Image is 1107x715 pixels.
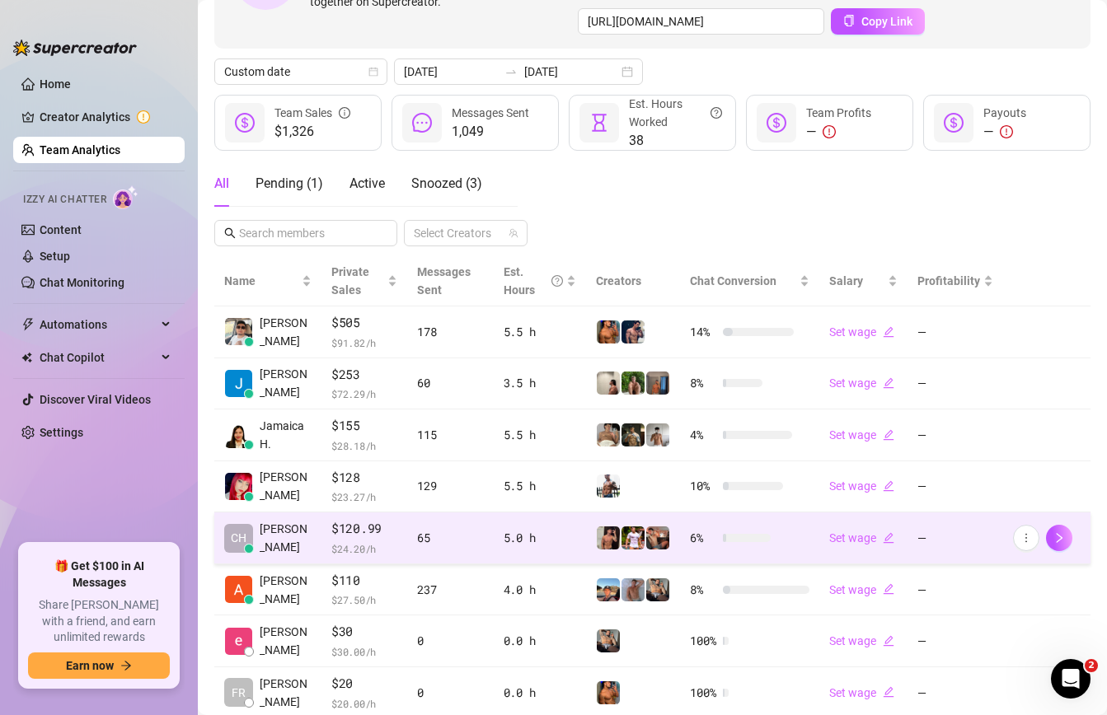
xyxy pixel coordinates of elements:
img: Rupert T. [225,370,252,397]
span: dollar-circle [944,113,964,133]
a: Set wageedit [829,686,894,699]
a: Chat Monitoring [40,276,124,289]
a: Set wageedit [829,376,894,390]
span: 100 % [690,684,716,702]
span: exclamation-circle [823,125,836,138]
span: 8 % [690,374,716,392]
iframe: Intercom live chat [1051,659,1091,699]
span: 6 % [690,529,716,547]
span: $30 [331,622,397,642]
img: Aussieboy_jfree [597,423,620,446]
td: — [908,564,1003,616]
td: — [908,409,1003,461]
span: $ 30.00 /h [331,643,397,660]
img: logo-BBDzfeDw.svg [13,40,137,56]
div: 178 [417,323,483,341]
span: [PERSON_NAME] [260,572,312,608]
span: edit [883,635,894,647]
img: Mary Jane Moren… [225,473,252,500]
span: Messages Sent [452,106,529,119]
a: Creator Analytics exclamation-circle [40,104,171,130]
div: 0 [417,684,483,702]
span: Salary [829,274,863,287]
span: Profitability [917,274,980,287]
span: Snoozed ( 3 ) [411,175,482,191]
img: Zach [597,578,620,601]
span: 14 % [690,323,716,341]
div: Est. Hours Worked [629,95,722,131]
span: [PERSON_NAME] [260,314,312,350]
img: Rick Gino Tarce… [225,318,252,345]
span: hourglass [589,113,609,133]
span: 2 [1085,659,1098,672]
div: 237 [417,581,483,599]
a: Set wageedit [829,428,894,442]
div: Pending ( 1 ) [256,174,323,194]
span: question-circle [551,263,563,299]
span: $ 24.20 /h [331,540,397,557]
span: dollar-circle [235,113,255,133]
img: AI Chatter [113,185,138,209]
span: [PERSON_NAME] [260,365,312,401]
td: — [908,461,1003,513]
div: Team Sales [274,104,350,122]
span: Jamaica H. [260,417,312,453]
img: Wayne [646,372,669,395]
span: Chat Copilot [40,344,157,371]
span: 100 % [690,632,716,650]
img: Axel [622,320,645,343]
span: $155 [331,416,397,436]
span: $253 [331,365,397,385]
div: 65 [417,529,483,547]
img: Osvaldo [646,526,669,549]
span: Automations [40,311,157,338]
span: Custom date [224,59,378,84]
div: 60 [417,374,483,392]
span: $120.99 [331,519,397,539]
div: — [806,122,871,142]
a: Set wageedit [829,634,894,647]
span: message [412,113,432,133]
a: Settings [40,426,83,439]
span: thunderbolt [21,318,35,331]
span: $ 20.00 /h [331,695,397,712]
a: Set wageedit [829,531,894,544]
span: copy [843,15,855,26]
a: Discover Viral Videos [40,393,151,406]
span: $ 91.82 /h [331,334,397,351]
button: Earn nowarrow-right [28,652,170,679]
a: Set wageedit [829,583,894,596]
a: Setup [40,250,70,263]
img: George [646,578,669,601]
input: End date [524,63,618,81]
span: [PERSON_NAME] [260,675,312,711]
img: Joey [622,578,645,601]
input: Start date [404,63,498,81]
img: Nathaniel [622,372,645,395]
img: JG [597,320,620,343]
a: Set wageedit [829,325,894,339]
span: arrow-right [120,660,132,671]
span: edit [883,532,894,544]
span: $505 [331,313,397,333]
span: Private Sales [331,265,369,297]
div: — [983,122,1026,142]
span: $ 72.29 /h [331,386,397,402]
span: Chat Conversion [690,274,776,287]
span: 10 % [690,477,716,495]
span: Payouts [983,106,1026,119]
span: Copy Link [861,15,912,28]
span: 1,049 [452,122,529,142]
img: JG [597,681,620,704]
a: Content [40,223,82,236]
img: Jamaica Hurtado [225,421,252,448]
span: edit [883,377,894,389]
span: $1,326 [274,122,350,142]
img: George [597,629,620,652]
span: exclamation-circle [1000,125,1013,138]
span: $110 [331,571,397,591]
span: Share [PERSON_NAME] with a friend, and earn unlimited rewards [28,597,170,646]
div: 5.5 h [504,477,577,495]
div: 0.0 h [504,632,577,650]
span: edit [883,480,894,492]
